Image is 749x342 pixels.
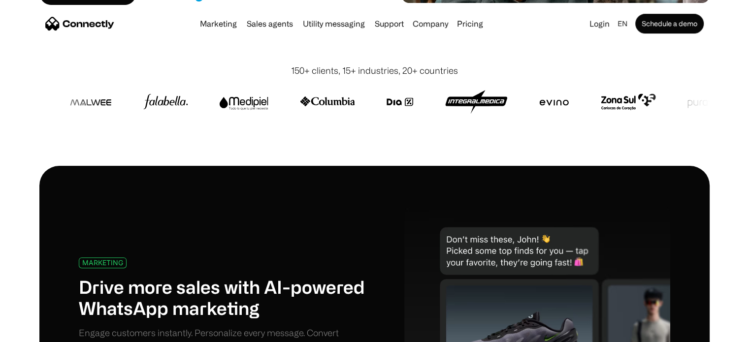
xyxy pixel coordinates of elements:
[10,324,59,339] aside: Language selected: English
[79,276,375,318] h1: Drive more sales with AI-powered WhatsApp marketing
[586,17,614,31] a: Login
[82,259,123,266] div: MARKETING
[291,64,458,77] div: 150+ clients, 15+ industries, 20+ countries
[453,20,487,28] a: Pricing
[413,17,448,31] div: Company
[196,20,241,28] a: Marketing
[299,20,369,28] a: Utility messaging
[243,20,297,28] a: Sales agents
[20,325,59,339] ul: Language list
[618,17,627,31] div: en
[614,17,633,31] div: en
[410,17,451,31] div: Company
[371,20,408,28] a: Support
[45,16,114,31] a: home
[635,14,704,33] a: Schedule a demo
